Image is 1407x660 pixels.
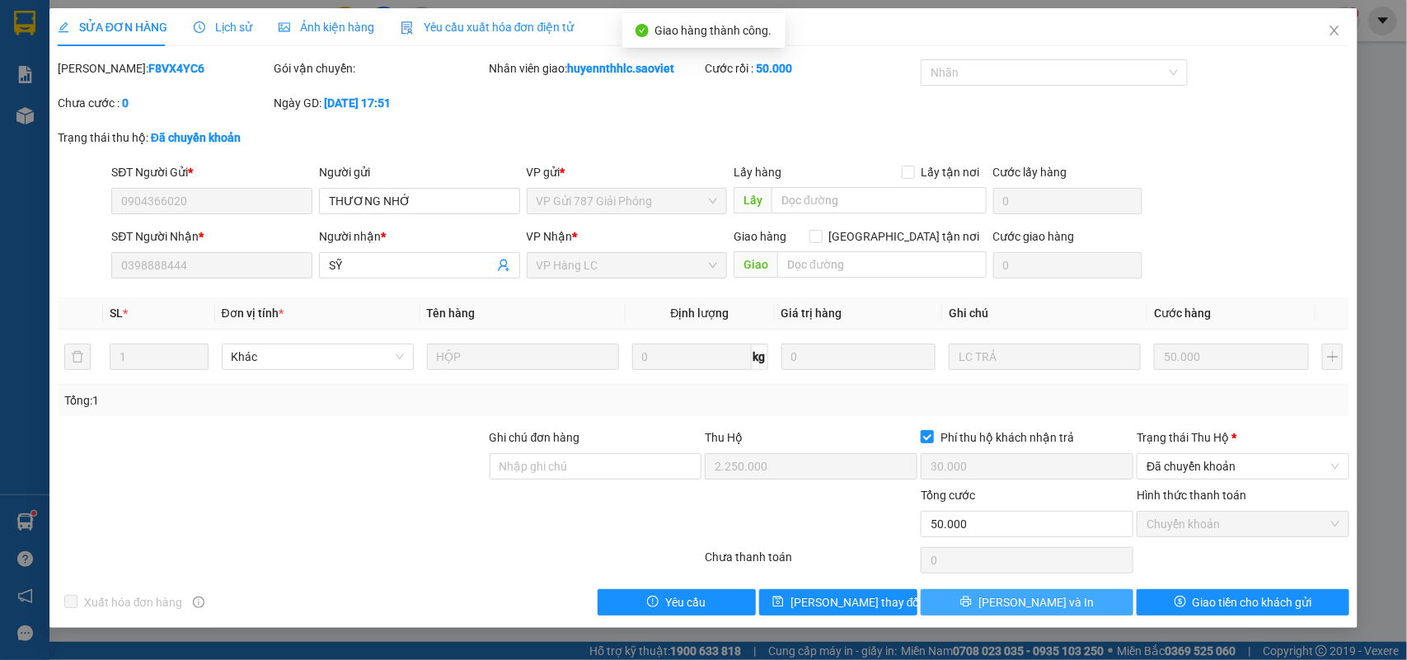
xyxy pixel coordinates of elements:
[705,59,917,77] div: Cước rồi :
[671,307,729,320] span: Định lượng
[978,593,1094,611] span: [PERSON_NAME] và In
[58,21,167,34] span: SỬA ĐƠN HÀNG
[790,593,922,611] span: [PERSON_NAME] thay đổi
[993,166,1067,179] label: Cước lấy hàng
[772,596,784,609] span: save
[401,21,575,34] span: Yêu cầu xuất hóa đơn điện tử
[915,163,987,181] span: Lấy tận nơi
[274,59,486,77] div: Gói vận chuyển:
[734,251,777,278] span: Giao
[427,344,619,370] input: VD: Bàn, Ghế
[111,163,312,181] div: SĐT Người Gửi
[734,230,786,243] span: Giao hàng
[194,21,252,34] span: Lịch sử
[921,589,1133,616] button: printer[PERSON_NAME] và In
[960,596,972,609] span: printer
[148,62,204,75] b: F8VX4YC6
[319,227,520,246] div: Người nhận
[490,59,702,77] div: Nhân viên giao:
[1328,24,1341,37] span: close
[1137,489,1246,502] label: Hình thức thanh toán
[274,94,486,112] div: Ngày GD:
[734,166,781,179] span: Lấy hàng
[58,94,270,112] div: Chưa cước :
[194,21,205,33] span: clock-circle
[665,593,706,611] span: Yêu cầu
[777,251,987,278] input: Dọc đường
[759,589,917,616] button: save[PERSON_NAME] thay đổi
[122,96,129,110] b: 0
[58,129,324,147] div: Trạng thái thu hộ:
[704,548,920,577] div: Chưa thanh toán
[1193,593,1312,611] span: Giao tiền cho khách gửi
[934,428,1081,447] span: Phí thu hộ khách nhận trả
[319,163,520,181] div: Người gửi
[1154,307,1211,320] span: Cước hàng
[752,344,768,370] span: kg
[1322,344,1343,370] button: plus
[1137,428,1349,447] div: Trạng thái Thu Hộ
[756,62,792,75] b: 50.000
[781,307,842,320] span: Giá trị hàng
[1154,344,1309,370] input: 0
[1175,596,1186,609] span: dollar
[1147,512,1339,536] span: Chuyển khoản
[279,21,290,33] span: picture
[490,431,580,444] label: Ghi chú đơn hàng
[222,307,284,320] span: Đơn vị tính
[949,344,1141,370] input: Ghi Chú
[921,489,975,502] span: Tổng cước
[537,253,718,278] span: VP Hàng LC
[734,187,772,213] span: Lấy
[568,62,675,75] b: huyennthhlc.saoviet
[58,21,69,33] span: edit
[647,596,659,609] span: exclamation-circle
[110,307,123,320] span: SL
[942,297,1147,330] th: Ghi chú
[598,589,756,616] button: exclamation-circleYêu cầu
[993,252,1142,279] input: Cước giao hàng
[1311,8,1358,54] button: Close
[772,187,987,213] input: Dọc đường
[527,163,728,181] div: VP gửi
[1137,589,1349,616] button: dollarGiao tiền cho khách gửi
[537,189,718,213] span: VP Gửi 787 Giải Phóng
[635,24,649,37] span: check-circle
[64,391,544,410] div: Tổng: 1
[193,597,204,608] span: info-circle
[401,21,414,35] img: icon
[58,59,270,77] div: [PERSON_NAME]:
[151,131,241,144] b: Đã chuyển khoản
[781,344,936,370] input: 0
[111,227,312,246] div: SĐT Người Nhận
[77,593,190,611] span: Xuất hóa đơn hàng
[324,96,391,110] b: [DATE] 17:51
[993,188,1142,214] input: Cước lấy hàng
[823,227,987,246] span: [GEOGRAPHIC_DATA] tận nơi
[1147,454,1339,479] span: Đã chuyển khoản
[279,21,374,34] span: Ảnh kiện hàng
[64,344,91,370] button: delete
[993,230,1075,243] label: Cước giao hàng
[490,453,702,480] input: Ghi chú đơn hàng
[497,259,510,272] span: user-add
[232,344,404,369] span: Khác
[705,431,743,444] span: Thu Hộ
[527,230,573,243] span: VP Nhận
[427,307,476,320] span: Tên hàng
